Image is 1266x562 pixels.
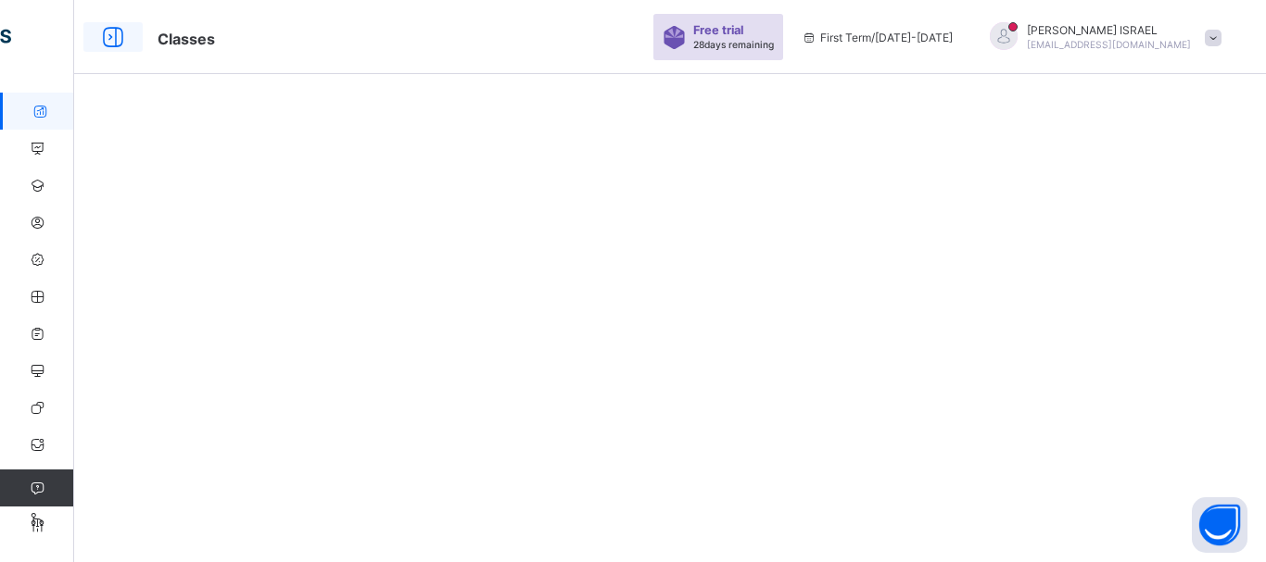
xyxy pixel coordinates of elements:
[663,26,686,49] img: sticker-purple.71386a28dfed39d6af7621340158ba97.svg
[693,23,765,37] span: Free trial
[971,22,1231,53] div: ELIZABETHISRAEL
[1027,39,1191,50] span: [EMAIL_ADDRESS][DOMAIN_NAME]
[1027,23,1191,37] span: [PERSON_NAME] ISRAEL
[802,31,953,44] span: session/term information
[1192,497,1247,553] button: Open asap
[693,39,774,50] span: 28 days remaining
[158,30,215,48] span: Classes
